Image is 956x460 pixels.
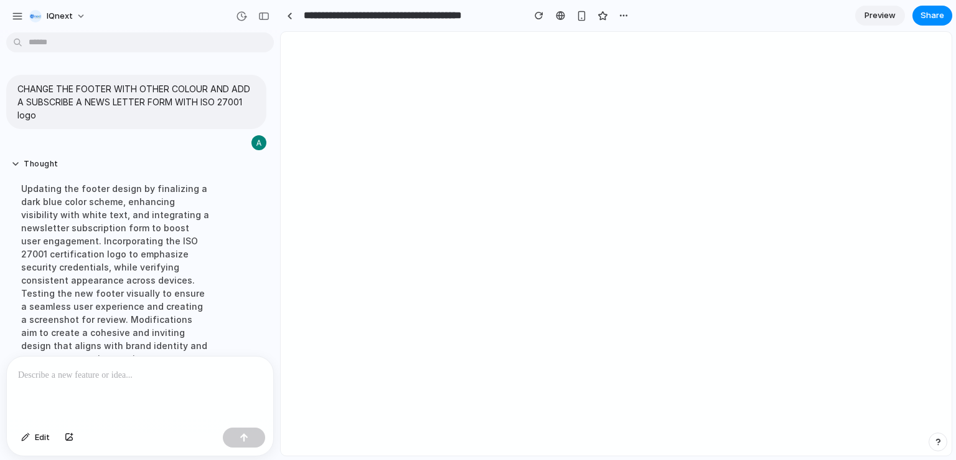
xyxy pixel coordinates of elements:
span: Edit [35,431,50,444]
span: IQnext [47,10,73,22]
button: Edit [15,428,56,448]
button: IQnext [24,6,92,26]
div: Updating the footer design by finalizing a dark blue color scheme, enhancing visibility with whit... [11,175,219,373]
a: Preview [855,6,905,26]
span: Share [921,9,944,22]
p: CHANGE THE FOOTER WITH OTHER COLOUR AND ADD A SUBSCRIBE A NEWS LETTER FORM WITH ISO 27001 logo [17,82,255,122]
span: Preview [865,9,896,22]
button: Share [912,6,952,26]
